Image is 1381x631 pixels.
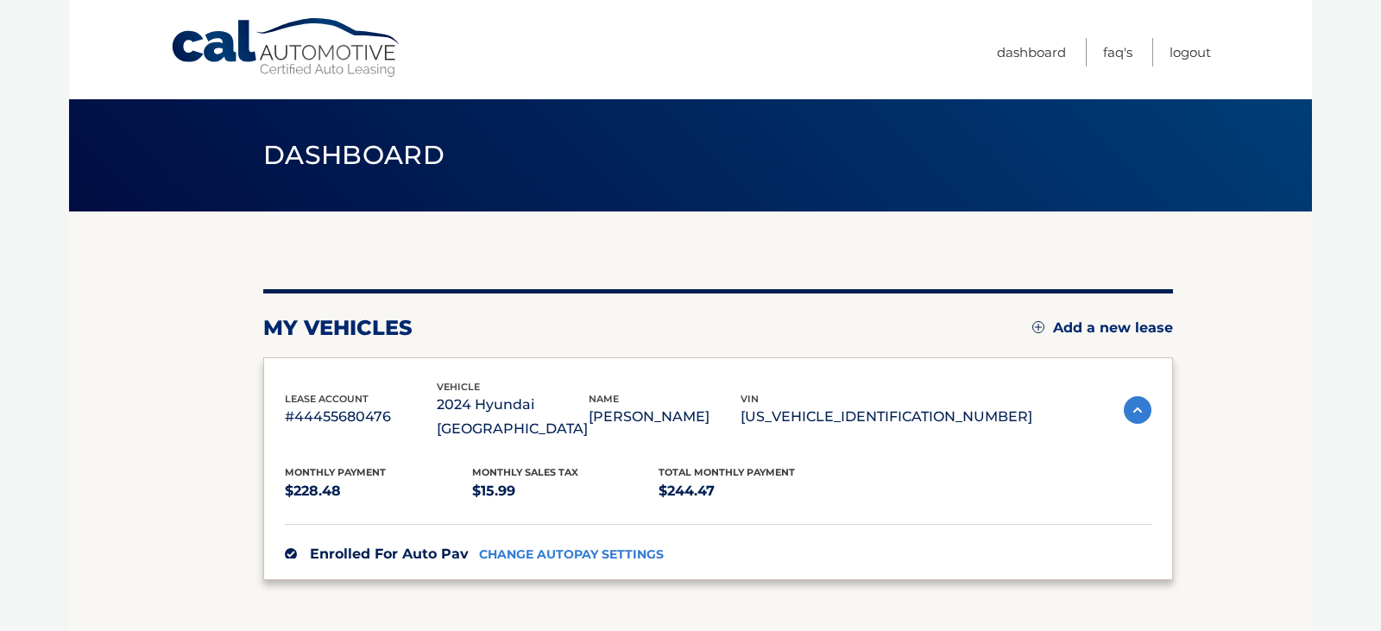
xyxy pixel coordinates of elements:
[437,393,589,441] p: 2024 Hyundai [GEOGRAPHIC_DATA]
[472,466,578,478] span: Monthly sales Tax
[285,479,472,503] p: $228.48
[437,381,480,393] span: vehicle
[741,393,759,405] span: vin
[1124,396,1151,424] img: accordion-active.svg
[170,17,403,79] a: Cal Automotive
[1103,38,1132,66] a: FAQ's
[741,405,1032,429] p: [US_VEHICLE_IDENTIFICATION_NUMBER]
[285,393,369,405] span: lease account
[1032,319,1173,337] a: Add a new lease
[659,466,795,478] span: Total Monthly Payment
[997,38,1066,66] a: Dashboard
[263,139,445,171] span: Dashboard
[285,466,386,478] span: Monthly Payment
[1170,38,1211,66] a: Logout
[1032,321,1044,333] img: add.svg
[263,315,413,341] h2: my vehicles
[589,393,619,405] span: name
[479,547,664,562] a: CHANGE AUTOPAY SETTINGS
[285,548,297,560] img: check.svg
[659,479,846,503] p: $244.47
[589,405,741,429] p: [PERSON_NAME]
[310,546,469,562] span: Enrolled For Auto Pay
[285,405,437,429] p: #44455680476
[472,479,659,503] p: $15.99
